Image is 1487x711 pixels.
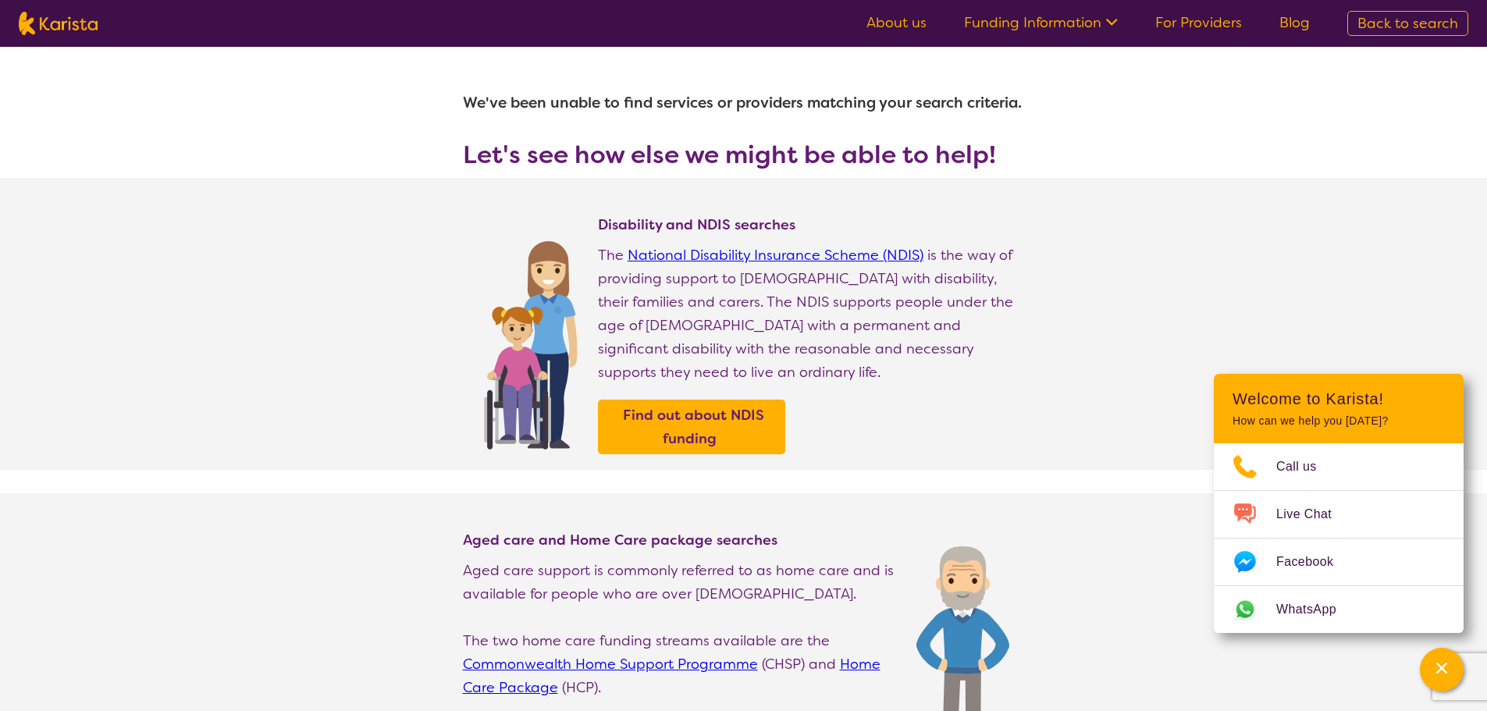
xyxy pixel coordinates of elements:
[463,140,1025,169] h3: Let's see how else we might be able to help!
[602,403,781,450] a: Find out about NDIS funding
[463,84,1025,122] h1: We've been unable to find services or providers matching your search criteria.
[1420,648,1464,691] button: Channel Menu
[964,13,1118,32] a: Funding Information
[1233,389,1445,408] h2: Welcome to Karista!
[598,215,1025,234] h4: Disability and NDIS searches
[1276,598,1355,621] span: WhatsApp
[1155,13,1242,32] a: For Providers
[463,531,901,549] h4: Aged care and Home Care package searches
[1276,550,1352,574] span: Facebook
[628,246,923,265] a: National Disability Insurance Scheme (NDIS)
[1357,14,1458,33] span: Back to search
[866,13,927,32] a: About us
[463,629,901,699] p: The two home care funding streams available are the (CHSP) and (HCP).
[623,406,764,448] b: Find out about NDIS funding
[1214,443,1464,633] ul: Choose channel
[1276,503,1350,526] span: Live Chat
[1214,586,1464,633] a: Web link opens in a new tab.
[1279,13,1310,32] a: Blog
[463,559,901,606] p: Aged care support is commonly referred to as home care and is available for people who are over [...
[463,655,758,674] a: Commonwealth Home Support Programme
[1214,374,1464,633] div: Channel Menu
[1233,414,1445,428] p: How can we help you [DATE]?
[1347,11,1468,36] a: Back to search
[598,244,1025,384] p: The is the way of providing support to [DEMOGRAPHIC_DATA] with disability, their families and car...
[478,231,582,450] img: Find NDIS and Disability services and providers
[19,12,98,35] img: Karista logo
[1276,455,1336,478] span: Call us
